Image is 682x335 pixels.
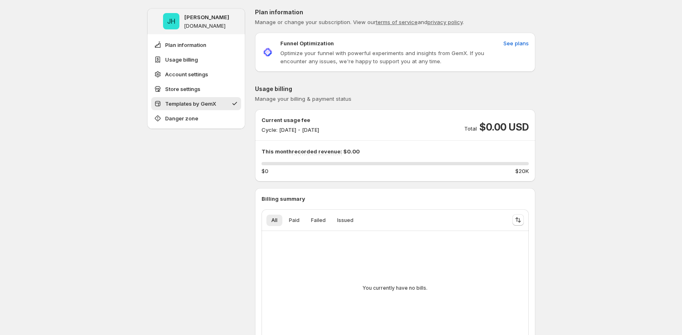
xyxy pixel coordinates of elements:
[165,70,208,78] span: Account settings
[262,46,274,58] img: Funnel Optimization
[262,126,319,134] p: Cycle: [DATE] - [DATE]
[337,217,353,224] span: Issued
[280,49,500,65] p: Optimize your funnel with powerful experiments and insights from GemX. If you encounter any issue...
[271,217,277,224] span: All
[499,37,534,50] button: See plans
[165,114,198,122] span: Danger zone
[255,8,535,16] p: Plan information
[184,13,229,21] p: [PERSON_NAME]
[163,13,179,29] span: Jena Hoang
[255,85,535,93] p: Usage billing
[151,68,241,81] button: Account settings
[151,38,241,51] button: Plan information
[255,95,351,102] span: Manage your billing & payment status
[255,19,464,25] span: Manage or change your subscription. View our and .
[151,82,241,95] button: Store settings
[165,100,216,108] span: Templates by GemX
[184,23,226,29] p: [DOMAIN_NAME]
[165,41,206,49] span: Plan information
[151,97,241,110] button: Templates by GemX
[427,19,463,25] a: privacy policy
[151,53,241,66] button: Usage billing
[292,148,342,155] span: recorded revenue:
[165,85,200,93] span: Store settings
[362,285,427,291] p: You currently have no bills.
[512,214,524,226] button: Sort the results
[479,121,528,134] span: $0.00 USD
[262,195,529,203] p: Billing summary
[280,39,334,47] p: Funnel Optimization
[151,112,241,125] button: Danger zone
[167,17,175,25] text: JH
[289,217,300,224] span: Paid
[464,124,477,133] p: Total
[515,167,529,175] span: $20K
[165,55,198,64] span: Usage billing
[311,217,326,224] span: Failed
[262,147,529,155] p: This month $0.00
[376,19,418,25] a: terms of service
[262,116,319,124] p: Current usage fee
[262,167,268,175] span: $0
[503,39,529,47] span: See plans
